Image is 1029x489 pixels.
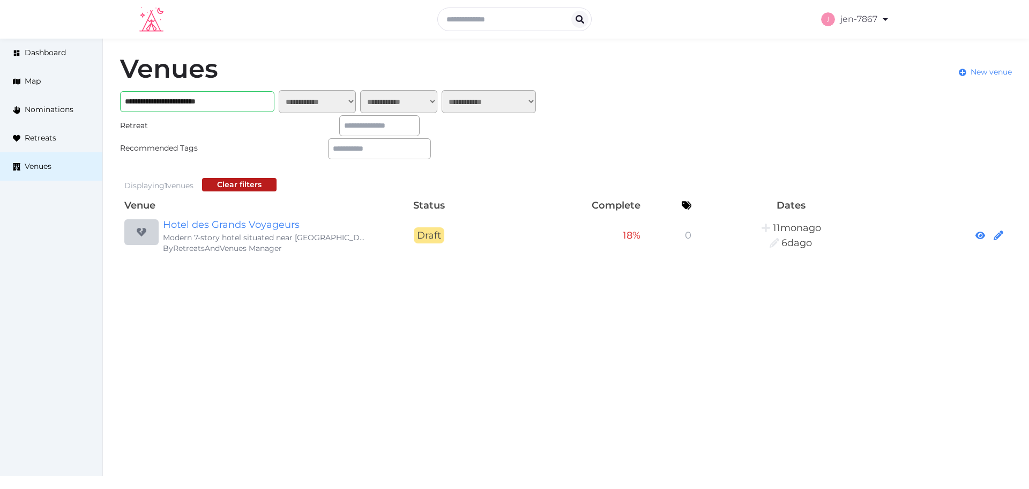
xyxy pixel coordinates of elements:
a: Hotel des Grands Voyageurs [163,217,369,232]
span: Dashboard [25,47,66,58]
a: New venue [959,66,1012,78]
span: New venue [971,66,1012,78]
span: 1 [165,181,167,190]
th: Status [373,196,485,215]
span: Retreats [25,132,56,144]
div: Clear filters [217,179,262,190]
div: Displaying venues [124,180,193,191]
div: Modern 7-story hotel situated near [GEOGRAPHIC_DATA] and [GEOGRAPHIC_DATA] - 500 meters from the ... [163,232,369,243]
h1: Venues [120,56,218,81]
span: 18 % [623,229,640,241]
th: Dates [696,196,886,215]
th: Complete [485,196,645,215]
a: jen-7867 [821,4,890,34]
div: Retreat [120,120,223,131]
span: 9:09AM, September 4th, 2025 [781,237,812,249]
span: Draft [414,227,444,243]
th: Venue [120,196,373,215]
span: Map [25,76,41,87]
span: Nominations [25,104,73,115]
span: 0 [685,229,691,241]
div: By RetreatsAndVenues Manager [163,243,369,254]
div: Recommended Tags [120,143,223,154]
span: Venues [25,161,51,172]
button: Clear filters [202,178,277,191]
span: 8:45AM, October 11th, 2024 [773,222,821,234]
